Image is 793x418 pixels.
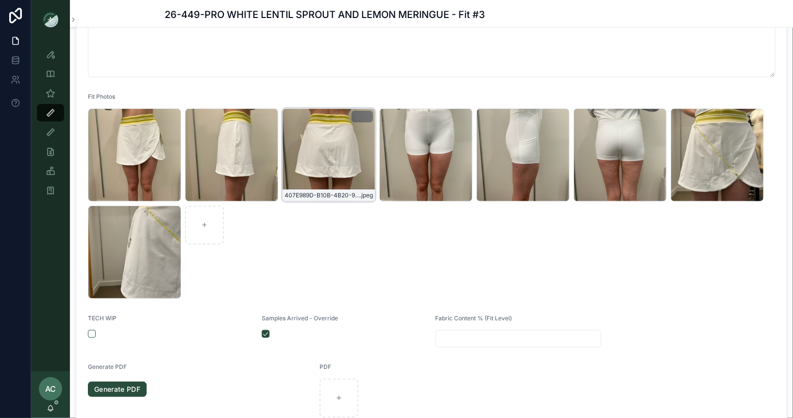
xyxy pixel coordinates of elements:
[31,39,70,212] div: scrollable content
[43,12,58,27] img: App logo
[436,314,512,322] span: Fabric Content % (Fit Level)
[88,93,115,100] span: Fit Photos
[262,314,338,322] span: Samples Arrived - Override
[45,383,56,395] span: AC
[88,314,117,322] span: TECH WIP
[320,363,331,370] span: PDF
[360,192,373,199] span: .jpeg
[88,363,127,370] span: Generate PDF
[88,382,147,397] a: Generate PDF
[285,192,360,199] span: 407E989D-B10B-4B20-9FFD-B305EF61FD08_4_5005_c
[165,8,485,21] h1: 26-449-PRO WHITE LENTIL SPROUT AND LEMON MERINGUE - Fit #3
